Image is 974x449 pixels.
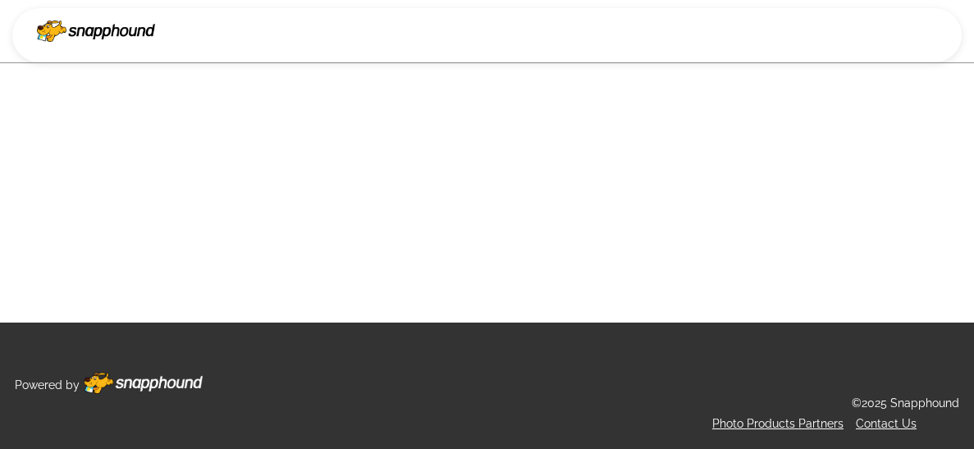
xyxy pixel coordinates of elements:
[15,375,80,396] p: Powered by
[84,373,203,394] img: Footer
[852,393,959,414] p: ©2025 Snapphound
[856,417,917,430] a: Contact Us
[712,417,844,430] a: Photo Products Partners
[37,21,155,42] img: Snapphound Logo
